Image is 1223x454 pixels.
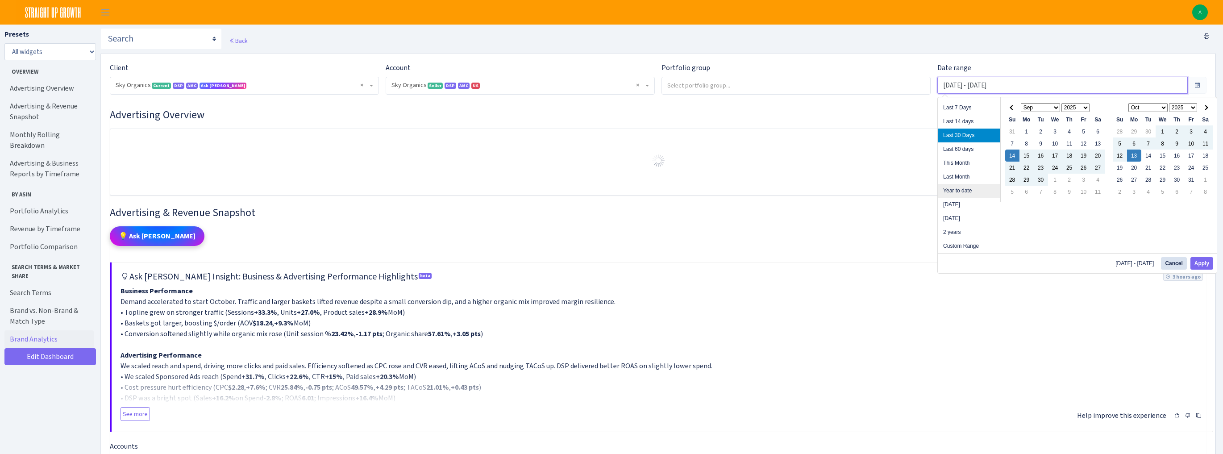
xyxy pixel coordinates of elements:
[1127,186,1141,198] td: 3
[1141,162,1156,174] td: 21
[281,383,304,392] strong: 25.84%
[937,62,971,73] label: Date range
[938,129,1000,142] li: Last 30 Days
[5,64,93,76] span: Overview
[356,329,383,338] strong: -1.17 pts
[1192,4,1208,20] img: Angela Sun
[938,170,1000,184] li: Last Month
[1005,174,1019,186] td: 28
[1062,113,1077,125] th: Th
[1156,113,1170,125] th: We
[1019,125,1034,137] td: 1
[1113,174,1127,186] td: 26
[1077,137,1091,150] td: 12
[246,383,266,392] strong: +7.6%
[110,108,1206,121] h3: Widget #1
[1170,125,1184,137] td: 2
[1077,125,1091,137] td: 5
[212,393,235,403] strong: +16.2%
[1170,174,1184,186] td: 30
[351,383,374,392] strong: 49.57%
[4,29,29,40] label: Presets
[4,97,94,126] a: Advertising & Revenue Snapshot
[5,187,93,199] span: By ASIN
[1034,186,1048,198] td: 7
[110,77,379,94] span: Sky Organics <span class="badge badge-success">Current</span><span class="badge badge-primary">DS...
[152,83,171,89] span: Current
[1062,150,1077,162] td: 18
[253,318,272,328] strong: $18.24
[94,5,116,20] button: Toggle navigation
[1077,113,1091,125] th: Fr
[471,83,480,89] span: US
[1161,257,1186,270] button: Cancel
[1141,113,1156,125] th: Tu
[1077,150,1091,162] td: 19
[173,83,184,89] span: DSP
[1062,125,1077,137] td: 4
[1048,150,1062,162] td: 17
[1156,186,1170,198] td: 5
[1198,125,1213,137] td: 4
[938,212,1000,225] li: [DATE]
[1019,113,1034,125] th: Mo
[1048,162,1062,174] td: 24
[938,156,1000,170] li: This Month
[428,329,451,338] strong: 57.61%
[445,83,456,89] span: DSP
[1184,137,1198,150] td: 10
[1141,125,1156,137] td: 30
[1127,162,1141,174] td: 20
[938,115,1000,129] li: Last 14 days
[325,372,343,381] strong: +15%
[1048,186,1062,198] td: 8
[1005,137,1019,150] td: 7
[426,383,449,392] strong: 21.01%
[453,329,481,338] strong: +3.05 pts
[1141,137,1156,150] td: 7
[200,83,246,89] span: Ask [PERSON_NAME]
[1091,137,1105,150] td: 13
[110,226,204,246] button: 💡 Ask [PERSON_NAME]
[1034,125,1048,137] td: 2
[302,393,314,403] strong: 6.01
[1019,174,1034,186] td: 29
[4,79,94,97] a: Advertising Overview
[651,154,666,168] img: Preloader
[1192,4,1208,20] a: A
[1156,137,1170,150] td: 8
[386,77,654,94] span: Sky Organics <span class="badge badge-success">Seller</span><span class="badge badge-primary">DSP...
[1170,150,1184,162] td: 16
[1141,186,1156,198] td: 4
[1156,174,1170,186] td: 29
[391,81,644,90] span: Sky Organics <span class="badge badge-success">Seller</span><span class="badge badge-primary">DSP...
[110,62,129,73] label: Client
[4,302,94,330] a: Brand vs. Non-Brand & Match Type
[1062,162,1077,174] td: 25
[1091,113,1105,125] th: Sa
[375,383,404,392] strong: +4.29 pts
[121,407,150,421] button: See more
[1198,174,1213,186] td: 1
[121,286,193,296] strong: Business Performance
[1034,162,1048,174] td: 23
[1077,405,1204,423] div: Help improve this experience
[938,142,1000,156] li: Last 60 days
[297,308,320,317] strong: +27.0%
[1113,125,1127,137] td: 28
[1048,125,1062,137] td: 3
[1115,261,1157,266] span: [DATE] - [DATE]
[254,308,277,317] strong: +33.3%
[121,350,202,360] strong: Advertising Performance
[1198,113,1213,125] th: Sa
[1113,162,1127,174] td: 19
[4,202,94,220] a: Portfolio Analytics
[1170,186,1184,198] td: 6
[1184,113,1198,125] th: Fr
[1019,137,1034,150] td: 8
[1113,137,1127,150] td: 5
[1198,162,1213,174] td: 25
[1141,150,1156,162] td: 14
[4,154,94,183] a: Advertising & Business Reports by Timeframe
[1170,113,1184,125] th: Th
